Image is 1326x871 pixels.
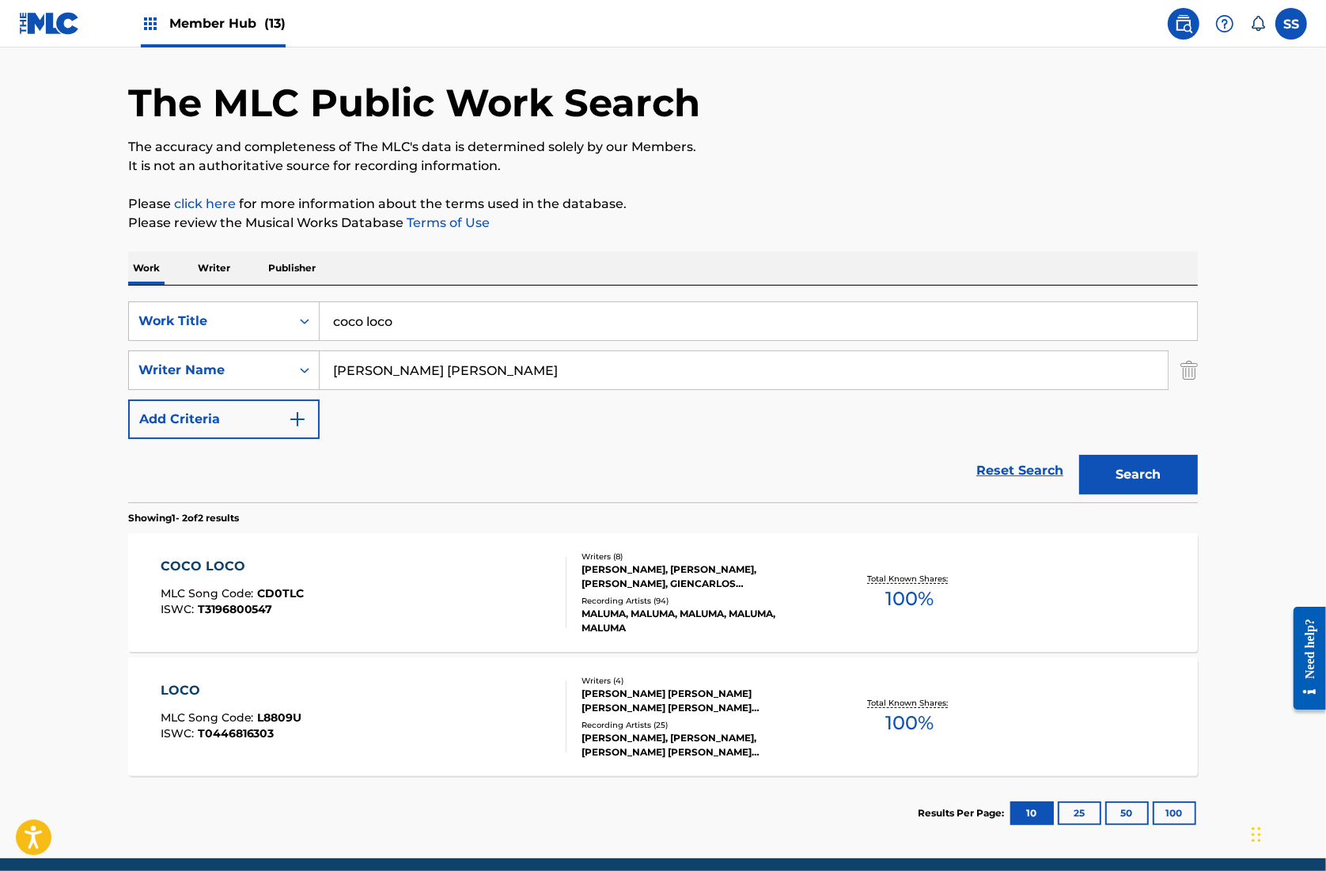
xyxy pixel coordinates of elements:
[968,453,1071,488] a: Reset Search
[1180,350,1198,390] img: Delete Criterion
[161,681,302,700] div: LOCO
[263,252,320,285] p: Publisher
[582,607,820,635] div: MALUMA, MALUMA, MALUMA, MALUMA, MALUMA
[128,195,1198,214] p: Please for more information about the terms used in the database.
[582,595,820,607] div: Recording Artists ( 94 )
[867,697,952,709] p: Total Known Shares:
[258,586,305,600] span: CD0TLC
[885,709,934,737] span: 100 %
[169,14,286,32] span: Member Hub
[1215,14,1234,33] img: help
[161,602,198,616] span: ISWC :
[582,719,820,731] div: Recording Artists ( 25 )
[1079,455,1198,494] button: Search
[161,726,198,740] span: ISWC :
[918,806,1008,820] p: Results Per Page:
[403,215,490,230] a: Terms of Use
[161,557,305,576] div: COCO LOCO
[128,533,1198,652] a: COCO LOCOMLC Song Code:CD0TLCISWC:T3196800547Writers (8)[PERSON_NAME], [PERSON_NAME], [PERSON_NAM...
[582,731,820,759] div: [PERSON_NAME], [PERSON_NAME], [PERSON_NAME] [PERSON_NAME] [PERSON_NAME], [PERSON_NAME] [PERSON_NA...
[128,157,1198,176] p: It is not an authoritative source for recording information.
[1209,8,1241,40] div: Help
[1275,8,1307,40] div: User Menu
[1252,811,1261,858] div: Drag
[1250,16,1266,32] div: Notifications
[19,12,80,35] img: MLC Logo
[141,14,160,33] img: Top Rightsholders
[198,602,273,616] span: T3196800547
[1174,14,1193,33] img: search
[582,551,820,562] div: Writers ( 8 )
[885,585,934,613] span: 100 %
[1058,801,1101,825] button: 25
[198,726,275,740] span: T0446816303
[128,511,239,525] p: Showing 1 - 2 of 2 results
[128,214,1198,233] p: Please review the Musical Works Database
[1010,801,1054,825] button: 10
[1168,8,1199,40] a: Public Search
[582,687,820,715] div: [PERSON_NAME] [PERSON_NAME] [PERSON_NAME] [PERSON_NAME] [PERSON_NAME], [PERSON_NAME] [PERSON_NAME]
[128,138,1198,157] p: The accuracy and completeness of The MLC's data is determined solely by our Members.
[161,710,258,725] span: MLC Song Code :
[258,710,302,725] span: L8809U
[128,301,1198,502] form: Search Form
[161,586,258,600] span: MLC Song Code :
[1282,594,1326,721] iframe: Resource Center
[138,312,281,331] div: Work Title
[1247,795,1326,871] iframe: Chat Widget
[867,573,952,585] p: Total Known Shares:
[128,79,700,127] h1: The MLC Public Work Search
[288,410,307,429] img: 9d2ae6d4665cec9f34b9.svg
[582,562,820,591] div: [PERSON_NAME], [PERSON_NAME], [PERSON_NAME], GIENCARLOS [PERSON_NAME] [PERSON_NAME] [PERSON_NAME]...
[128,400,320,439] button: Add Criteria
[128,252,165,285] p: Work
[582,675,820,687] div: Writers ( 4 )
[1153,801,1196,825] button: 100
[128,657,1198,776] a: LOCOMLC Song Code:L8809UISWC:T0446816303Writers (4)[PERSON_NAME] [PERSON_NAME] [PERSON_NAME] [PER...
[1105,801,1149,825] button: 50
[174,196,236,211] a: click here
[264,16,286,31] span: (13)
[193,252,235,285] p: Writer
[138,361,281,380] div: Writer Name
